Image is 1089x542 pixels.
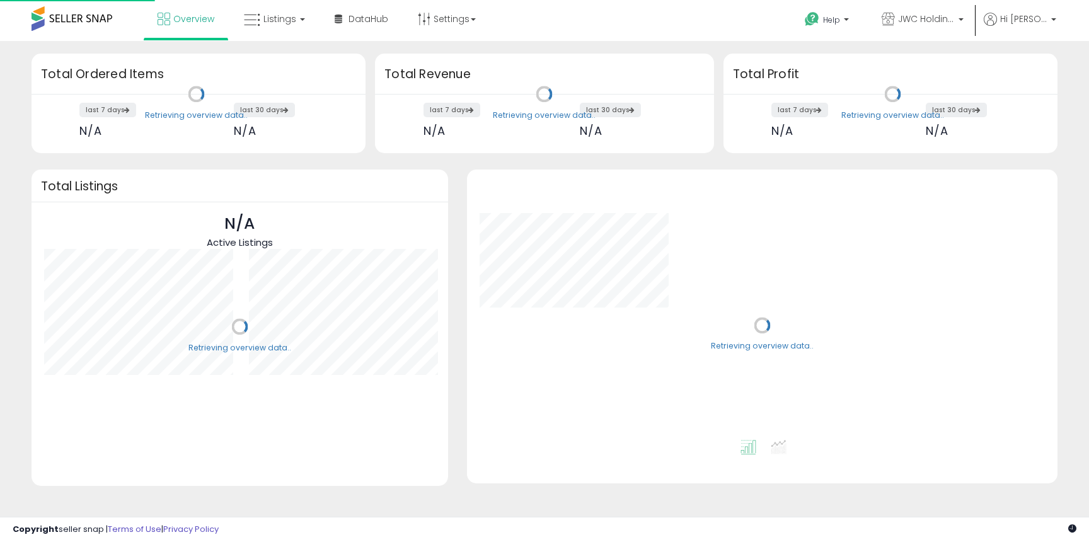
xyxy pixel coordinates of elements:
[145,110,248,121] div: Retrieving overview data..
[493,110,596,121] div: Retrieving overview data..
[173,13,214,25] span: Overview
[263,13,296,25] span: Listings
[349,13,388,25] span: DataHub
[163,523,219,535] a: Privacy Policy
[108,523,161,535] a: Terms of Use
[711,341,814,352] div: Retrieving overview data..
[188,342,291,354] div: Retrieving overview data..
[804,11,820,27] i: Get Help
[823,14,840,25] span: Help
[795,2,861,41] a: Help
[1000,13,1047,25] span: Hi [PERSON_NAME]
[898,13,955,25] span: JWC Holdings
[841,110,944,121] div: Retrieving overview data..
[13,524,219,536] div: seller snap | |
[984,13,1056,41] a: Hi [PERSON_NAME]
[13,523,59,535] strong: Copyright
